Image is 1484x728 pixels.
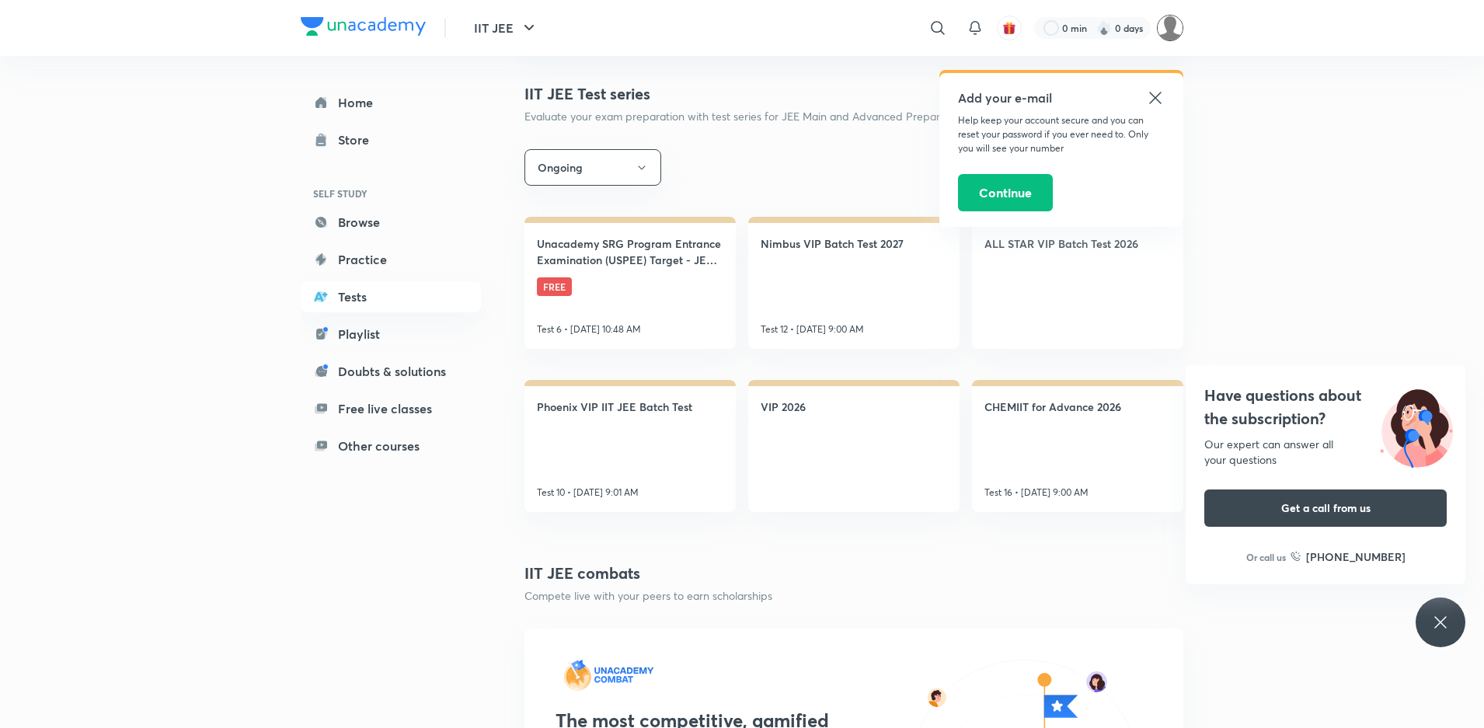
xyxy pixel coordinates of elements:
[301,319,481,350] a: Playlist
[301,87,481,118] a: Home
[972,380,1183,512] a: CHEMIIT for Advance 2026Test 16 • [DATE] 9:00 AM
[524,562,772,585] h4: IIT JEE combats
[301,393,481,424] a: Free live classes
[1096,20,1112,36] img: streak
[301,244,481,275] a: Practice
[537,486,639,500] p: Test 10 • [DATE] 9:01 AM
[1002,21,1016,35] img: avatar
[537,235,723,268] h4: Unacademy SRG Program Entrance Examination (USPEE) Target - JEE 2025
[524,217,736,349] a: Unacademy SRG Program Entrance Examination (USPEE) Target - JEE 2025FREETest 6 • [DATE] 10:48 AM
[748,380,960,512] a: VIP 2026
[984,486,1089,500] p: Test 16 • [DATE] 9:00 AM
[984,399,1121,415] h4: CHEMIIT for Advance 2026
[338,131,378,149] div: Store
[301,180,481,207] h6: SELF STUDY
[761,399,806,415] h4: VIP 2026
[556,660,660,691] img: combat-logo
[958,113,1165,155] p: Help keep your account secure and you can reset your password if you ever need to. Only you will ...
[301,281,481,312] a: Tests
[761,235,904,252] h4: Nimbus VIP Batch Test 2027
[997,16,1022,40] button: avatar
[958,174,1053,211] button: Continue
[524,82,965,106] h4: IIT JEE Test series
[537,322,641,336] p: Test 6 • [DATE] 10:48 AM
[972,217,1183,349] a: ALL STAR VIP Batch Test 2026
[1367,384,1465,468] img: ttu_illustration_new.svg
[1204,489,1447,527] button: Get a call from us
[524,149,661,186] button: Ongoing
[537,399,692,415] h4: Phoenix VIP IIT JEE Batch Test
[524,380,736,512] a: Phoenix VIP IIT JEE Batch TestTest 10 • [DATE] 9:01 AM
[301,356,481,387] a: Doubts & solutions
[524,109,965,124] p: Evaluate your exam preparation with test series for JEE Main and Advanced Preparation
[1204,437,1447,468] div: Our expert can answer all your questions
[301,207,481,238] a: Browse
[524,588,772,604] p: Compete live with your peers to earn scholarships
[984,235,1138,252] h4: ALL STAR VIP Batch Test 2026
[301,17,426,40] a: Company Logo
[761,322,864,336] p: Test 12 • [DATE] 9:00 AM
[465,12,548,44] button: IIT JEE
[301,124,481,155] a: Store
[748,217,960,349] a: Nimbus VIP Batch Test 2027Test 12 • [DATE] 9:00 AM
[301,430,481,462] a: Other courses
[958,89,1165,107] h5: Add your e-mail
[1157,15,1183,41] img: koushiki das
[537,277,572,296] span: FREE
[1306,549,1406,565] h6: [PHONE_NUMBER]
[1291,549,1406,565] a: [PHONE_NUMBER]
[1204,384,1447,430] h4: Have questions about the subscription?
[301,17,426,36] img: Company Logo
[1246,550,1286,564] p: Or call us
